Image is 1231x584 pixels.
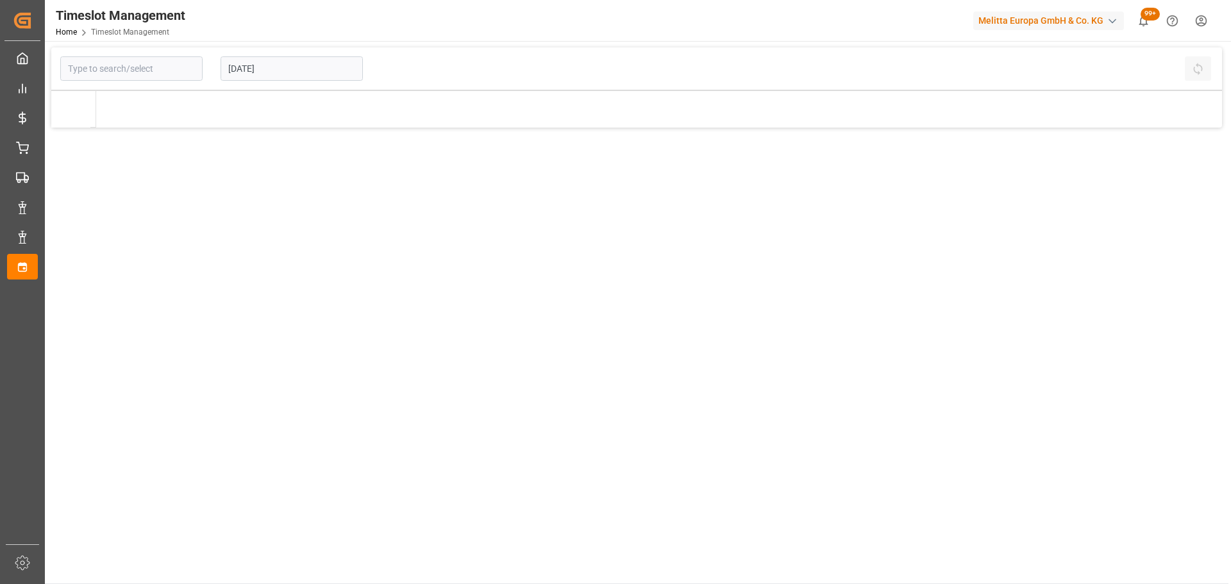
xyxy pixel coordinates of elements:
a: Home [56,28,77,37]
input: DD-MM-YYYY [221,56,363,81]
input: Type to search/select [60,56,203,81]
button: show 100 new notifications [1129,6,1158,35]
div: Timeslot Management [56,6,185,25]
span: 99+ [1141,8,1160,21]
div: Melitta Europa GmbH & Co. KG [973,12,1124,30]
button: Help Center [1158,6,1187,35]
button: Melitta Europa GmbH & Co. KG [973,8,1129,33]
